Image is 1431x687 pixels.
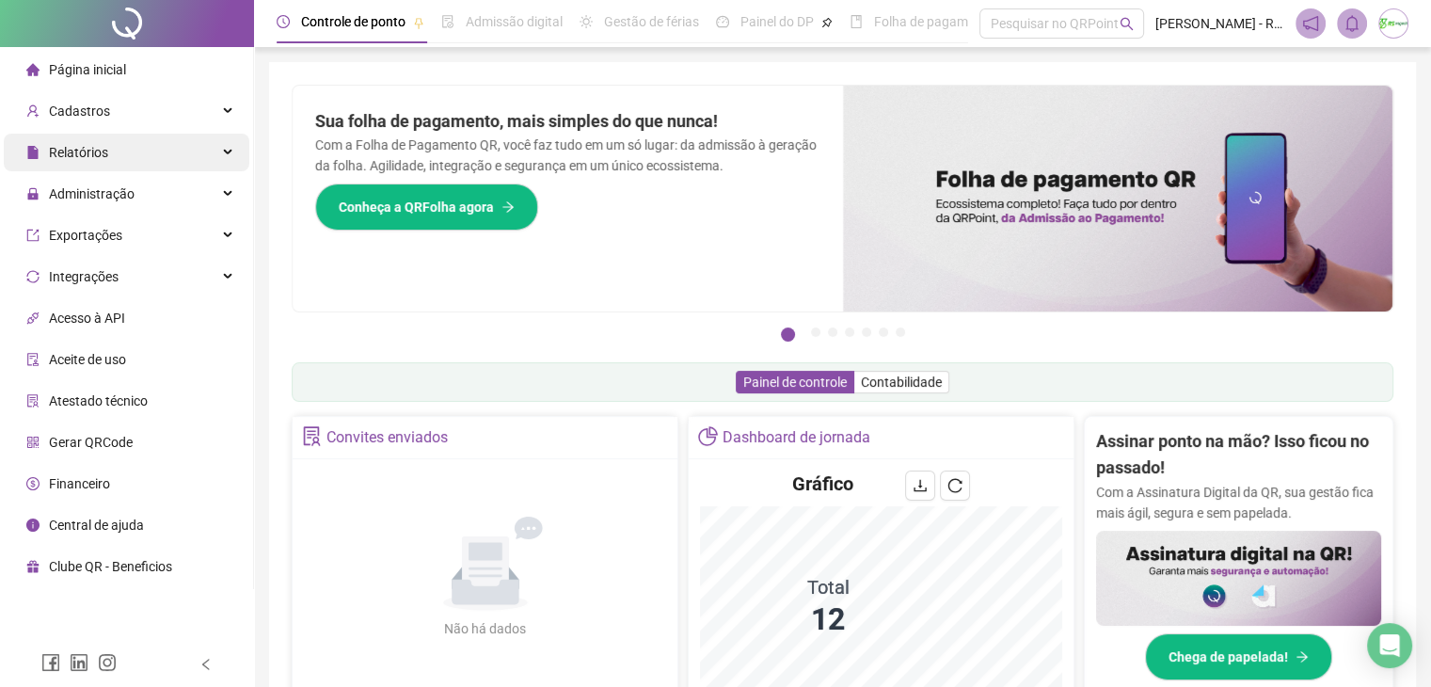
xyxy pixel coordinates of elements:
span: Central de ajuda [49,518,144,533]
span: Chega de papelada! [1169,647,1288,667]
span: pushpin [413,17,424,28]
span: dashboard [716,15,729,28]
span: Administração [49,186,135,201]
span: Atestado técnico [49,393,148,408]
span: arrow-right [1296,650,1309,663]
div: Não há dados [399,618,572,639]
button: 1 [781,328,795,342]
span: gift [26,560,40,573]
p: Com a Folha de Pagamento QR, você faz tudo em um só lugar: da admissão à geração da folha. Agilid... [315,135,820,176]
span: [PERSON_NAME] - RS ENGENHARIA [1155,13,1284,34]
div: Dashboard de jornada [723,422,870,454]
span: audit [26,353,40,366]
img: banner%2F8d14a306-6205-4263-8e5b-06e9a85ad873.png [843,86,1393,312]
span: sync [26,270,40,283]
span: home [26,63,40,76]
button: 2 [811,328,820,337]
img: 29220 [1379,9,1407,38]
span: instagram [98,653,117,672]
button: 4 [845,328,854,337]
span: Gerar QRCode [49,435,133,450]
span: info-circle [26,519,40,532]
button: 5 [862,328,871,337]
button: 7 [896,328,905,337]
span: Integrações [49,269,119,284]
span: Painel de controle [743,375,847,390]
span: Cadastros [49,104,110,119]
span: Gestão de férias [604,14,699,29]
span: Contabilidade [861,375,942,390]
span: Folha de pagamento [874,14,994,29]
span: Acesso à API [49,311,125,326]
span: solution [26,394,40,407]
span: Controle de ponto [301,14,405,29]
span: Clube QR - Beneficios [49,559,172,574]
span: facebook [41,653,60,672]
button: Conheça a QRFolha agora [315,184,538,231]
span: api [26,312,40,325]
span: clock-circle [277,15,290,28]
span: sun [580,15,593,28]
p: Com a Assinatura Digital da QR, sua gestão fica mais ágil, segura e sem papelada. [1096,482,1381,523]
span: download [913,478,928,493]
span: Conheça a QRFolha agora [339,197,494,217]
span: pie-chart [698,426,718,446]
span: pushpin [821,17,833,28]
button: Chega de papelada! [1145,633,1332,680]
span: Financeiro [49,476,110,491]
div: Open Intercom Messenger [1367,623,1412,668]
span: lock [26,187,40,200]
img: banner%2F02c71560-61a6-44d4-94b9-c8ab97240462.png [1096,531,1381,626]
span: solution [302,426,322,446]
span: bell [1344,15,1360,32]
button: 3 [828,328,837,337]
span: Aceite de uso [49,352,126,367]
span: search [1120,17,1134,31]
h2: Assinar ponto na mão? Isso ficou no passado! [1096,428,1381,482]
span: reload [947,478,962,493]
span: file [26,146,40,159]
button: 6 [879,328,888,337]
h2: Sua folha de pagamento, mais simples do que nunca! [315,108,820,135]
span: qrcode [26,436,40,449]
span: left [199,658,213,671]
span: Relatórios [49,145,108,160]
span: book [850,15,863,28]
span: dollar [26,477,40,490]
span: linkedin [70,653,88,672]
span: arrow-right [501,200,515,214]
span: export [26,229,40,242]
div: Convites enviados [326,422,448,454]
span: Admissão digital [466,14,563,29]
span: Página inicial [49,62,126,77]
h4: Gráfico [792,471,853,497]
span: Exportações [49,228,122,243]
span: Painel do DP [740,14,814,29]
span: notification [1302,15,1319,32]
span: user-add [26,104,40,118]
span: file-done [441,15,454,28]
